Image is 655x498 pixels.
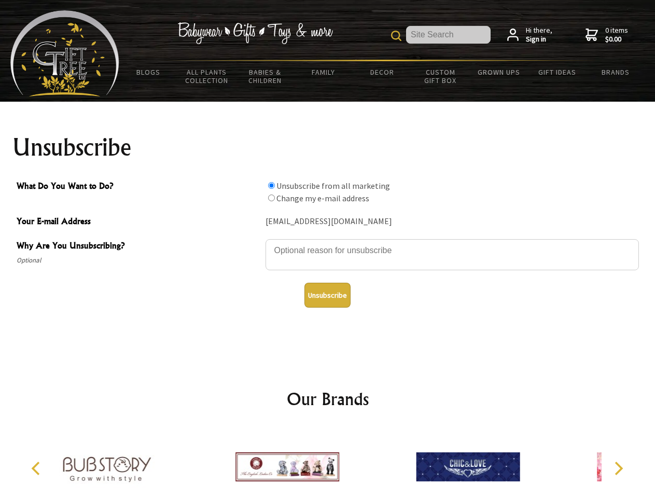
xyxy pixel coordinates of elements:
a: 0 items$0.00 [586,26,628,44]
a: Babies & Children [236,61,295,91]
h1: Unsubscribe [12,135,643,160]
strong: Sign in [526,35,552,44]
span: Hi there, [526,26,552,44]
a: Decor [353,61,411,83]
input: Site Search [406,26,491,44]
span: What Do You Want to Do? [17,179,260,195]
input: What Do You Want to Do? [268,195,275,201]
button: Next [607,457,630,480]
a: Grown Ups [469,61,528,83]
span: Your E-mail Address [17,215,260,230]
label: Unsubscribe from all marketing [276,181,390,191]
input: What Do You Want to Do? [268,182,275,189]
span: Why Are You Unsubscribing? [17,239,260,254]
span: Optional [17,254,260,267]
a: All Plants Collection [178,61,236,91]
textarea: Why Are You Unsubscribing? [266,239,639,270]
img: Babywear - Gifts - Toys & more [177,22,333,44]
a: Hi there,Sign in [507,26,552,44]
img: product search [391,31,401,41]
a: BLOGS [119,61,178,83]
button: Unsubscribe [304,283,351,308]
label: Change my e-mail address [276,193,369,203]
div: [EMAIL_ADDRESS][DOMAIN_NAME] [266,214,639,230]
a: Gift Ideas [528,61,587,83]
a: Custom Gift Box [411,61,470,91]
h2: Our Brands [21,386,635,411]
span: 0 items [605,25,628,44]
a: Brands [587,61,645,83]
a: Family [295,61,353,83]
img: Babyware - Gifts - Toys and more... [10,10,119,96]
strong: $0.00 [605,35,628,44]
button: Previous [26,457,49,480]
